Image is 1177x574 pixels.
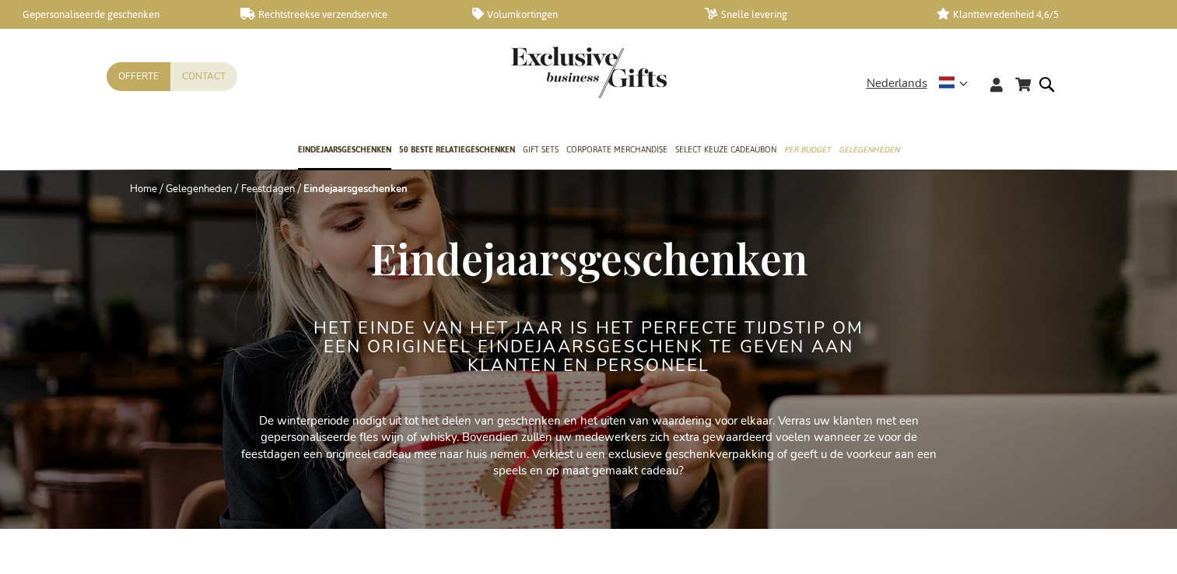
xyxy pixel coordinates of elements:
[107,62,170,91] a: Offerte
[166,182,232,196] a: Gelegenheden
[239,413,939,480] p: De winterperiode nodigt uit tot het delen van geschenken en het uiten van waardering voor elkaar....
[240,8,448,21] a: Rechtstreekse verzendservice
[297,319,881,376] h2: Het einde van het jaar is het perfecte tijdstip om een origineel eindejaarsgeschenk te geven aan ...
[241,182,295,196] a: Feestdagen
[867,75,978,93] div: Nederlands
[784,142,831,158] span: Per Budget
[867,75,927,93] span: Nederlands
[370,229,807,286] span: Eindejaarsgeschenken
[8,8,215,21] a: Gepersonaliseerde geschenken
[399,142,515,158] span: 50 beste relatiegeschenken
[511,47,667,98] img: Exclusive Business gifts logo
[298,142,391,158] span: Eindejaarsgeschenken
[839,142,899,158] span: Gelegenheden
[705,8,913,21] a: Snelle levering
[675,142,776,158] span: Select Keuze Cadeaubon
[472,8,680,21] a: Volumkortingen
[130,182,157,196] a: Home
[303,182,408,196] strong: Eindejaarsgeschenken
[566,142,667,158] span: Corporate Merchandise
[523,142,559,158] span: Gift Sets
[511,47,589,98] a: store logo
[937,8,1144,21] a: Klanttevredenheid 4,6/5
[170,62,237,91] a: Contact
